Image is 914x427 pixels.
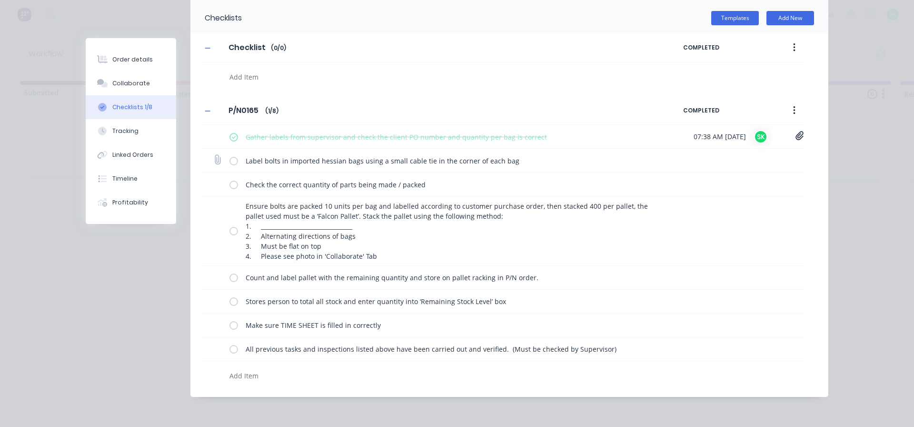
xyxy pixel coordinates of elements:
[86,95,176,119] button: Checklists 1/8
[223,41,271,55] input: Enter Checklist name
[223,103,265,118] input: Enter Checklist name
[242,178,658,192] textarea: Check the correct quantity of parts being made / packed
[242,342,658,356] textarea: All previous tasks and inspections listed above have been carried out and verified. (Must be chec...
[242,271,658,285] textarea: Count and label pallet with the remaining quantity and store on pallet racking in P/N order.
[112,103,152,112] div: Checklists 1/8
[265,107,278,115] span: ( 1 / 8 )
[242,154,658,168] textarea: Label bolts in imported hessian bags using a small cable tie in the corner of each bag
[683,43,764,52] span: COMPLETED
[190,3,242,33] div: Checklists
[242,130,658,144] textarea: Gather labels from supervisor and check the client PO number and quantity per bag is correct
[86,71,176,95] button: Collaborate
[112,55,153,64] div: Order details
[683,106,764,115] span: COMPLETED
[766,11,814,25] button: Add New
[86,167,176,191] button: Timeline
[242,295,658,308] textarea: Stores person to total all stock and enter quantity into ‘Remaining Stock Level’ box
[112,127,139,135] div: Tracking
[271,44,286,52] span: ( 0 / 0 )
[86,143,176,167] button: Linked Orders
[86,119,176,143] button: Tracking
[242,199,658,263] textarea: Ensure bolts are packed 10 units per bag and labelled according to customer purchase order, then ...
[112,151,153,159] div: Linked Orders
[86,191,176,214] button: Profitability
[112,198,148,207] div: Profitability
[754,130,768,144] div: SK
[112,174,138,183] div: Timeline
[112,79,150,88] div: Collaborate
[86,48,176,71] button: Order details
[694,132,746,142] span: 07:38 AM [DATE]
[711,11,759,25] button: Templates
[242,318,658,332] textarea: Make sure TIME SHEET is filled in correctly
